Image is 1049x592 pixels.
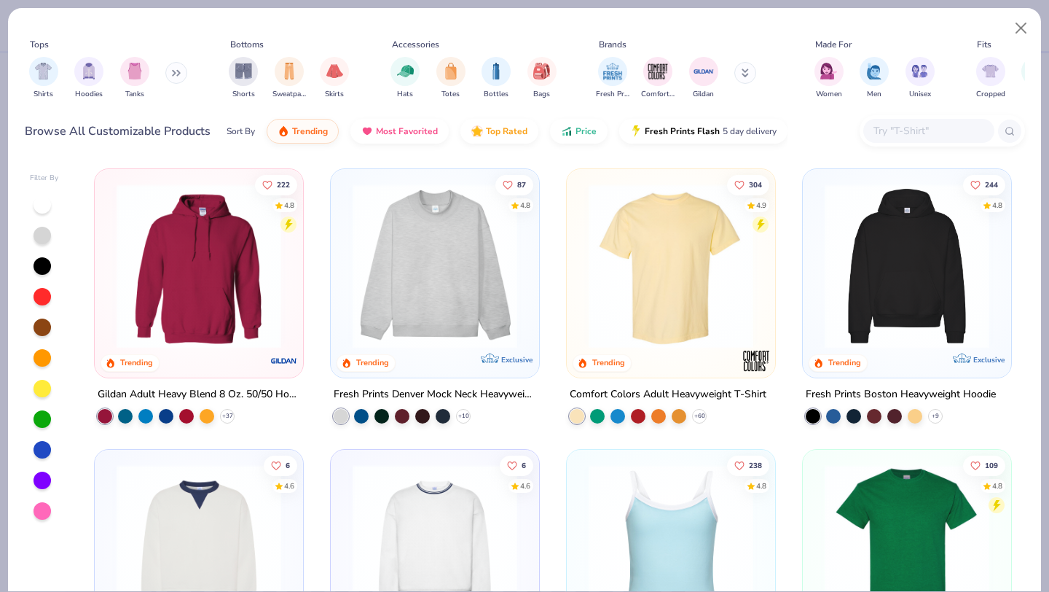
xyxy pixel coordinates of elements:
img: flash.gif [630,125,642,137]
img: e55d29c3-c55d-459c-bfd9-9b1c499ab3c6 [760,184,939,348]
span: 6 [286,461,291,469]
img: trending.gif [278,125,289,137]
img: f5d85501-0dbb-4ee4-b115-c08fa3845d83 [345,184,524,348]
div: filter for Shorts [229,57,258,100]
div: filter for Tanks [120,57,149,100]
span: Women [816,89,842,100]
button: filter button [29,57,58,100]
div: filter for Gildan [689,57,718,100]
img: Gildan Image [693,61,715,82]
button: Like [963,174,1005,195]
span: Exclusive [973,355,1004,365]
button: Top Rated [460,119,538,144]
button: filter button [482,57,511,100]
div: Gildan Adult Heavy Blend 8 Oz. 50/50 Hooded Sweatshirt [98,386,300,404]
button: filter button [229,57,258,100]
button: filter button [320,57,349,100]
img: Comfort Colors Image [647,61,669,82]
input: Try "T-Shirt" [872,122,984,139]
img: a90f7c54-8796-4cb2-9d6e-4e9644cfe0fe [524,184,704,348]
div: filter for Bags [527,57,557,100]
img: Men Image [866,63,882,79]
button: filter button [390,57,420,100]
span: Bottles [484,89,508,100]
img: Shorts Image [235,63,252,79]
button: Like [256,174,298,195]
button: filter button [120,57,149,100]
button: filter button [641,57,675,100]
span: Totes [441,89,460,100]
span: Skirts [325,89,344,100]
button: filter button [527,57,557,100]
div: Made For [815,38,852,51]
span: Hoodies [75,89,103,100]
span: Shorts [232,89,255,100]
span: + 60 [694,412,704,421]
span: Comfort Colors [641,89,675,100]
span: Tanks [125,89,144,100]
div: Fits [977,38,991,51]
button: Like [500,455,533,475]
span: 109 [985,461,998,469]
span: 304 [749,181,762,188]
div: 4.8 [756,480,766,491]
div: filter for Unisex [905,57,935,100]
button: filter button [860,57,889,100]
img: Hoodies Image [81,63,97,79]
div: filter for Sweatpants [272,57,306,100]
button: filter button [272,57,306,100]
button: filter button [74,57,103,100]
span: Top Rated [486,125,527,137]
img: Sweatpants Image [281,63,297,79]
span: Fresh Prints Flash [645,125,720,137]
img: 029b8af0-80e6-406f-9fdc-fdf898547912 [581,184,761,348]
img: Cropped Image [982,63,999,79]
img: Unisex Image [911,63,928,79]
img: Women Image [820,63,837,79]
div: Browse All Customizable Products [25,122,211,140]
span: + 37 [222,412,233,421]
div: 4.8 [992,480,1002,491]
div: filter for Bottles [482,57,511,100]
button: Fresh Prints Flash5 day delivery [619,119,787,144]
div: Brands [599,38,626,51]
span: 6 [522,461,526,469]
div: Accessories [392,38,439,51]
img: Hats Image [397,63,414,79]
div: Sort By [227,125,255,138]
button: Like [727,174,769,195]
button: Trending [267,119,339,144]
span: + 10 [458,412,469,421]
div: filter for Fresh Prints [596,57,629,100]
div: filter for Cropped [976,57,1005,100]
div: Filter By [30,173,59,184]
img: Totes Image [443,63,459,79]
button: Most Favorited [350,119,449,144]
span: 5 day delivery [723,123,777,140]
img: TopRated.gif [471,125,483,137]
img: Fresh Prints Image [602,61,624,82]
span: 244 [985,181,998,188]
button: Like [963,455,1005,475]
img: 91acfc32-fd48-4d6b-bdad-a4c1a30ac3fc [817,184,997,348]
span: + 9 [932,412,939,421]
div: 4.8 [285,200,295,211]
img: Bottles Image [488,63,504,79]
div: 4.8 [520,200,530,211]
button: filter button [596,57,629,100]
button: Like [264,455,298,475]
span: Bags [533,89,550,100]
span: 222 [278,181,291,188]
div: filter for Hoodies [74,57,103,100]
div: filter for Comfort Colors [641,57,675,100]
button: filter button [905,57,935,100]
img: Comfort Colors logo [742,346,771,375]
img: Bags Image [533,63,549,79]
span: Shirts [34,89,53,100]
button: Like [495,174,533,195]
button: filter button [436,57,465,100]
img: Shirts Image [35,63,52,79]
div: Fresh Prints Denver Mock Neck Heavyweight Sweatshirt [334,386,536,404]
img: Skirts Image [326,63,343,79]
div: 4.9 [756,200,766,211]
